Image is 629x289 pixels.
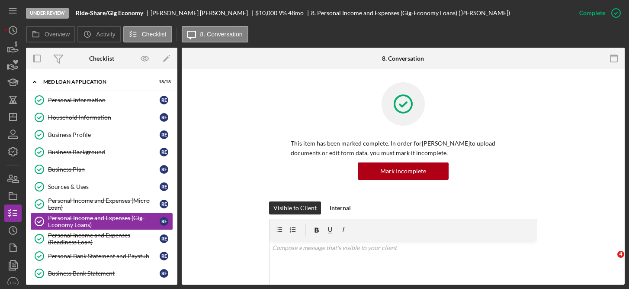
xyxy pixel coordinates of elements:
div: R E [160,217,168,226]
div: 8. Personal Income and Expenses (Gig-Economy Loans) ([PERSON_NAME]) [311,10,510,16]
button: Mark Incomplete [358,162,449,180]
div: 9 % [279,10,287,16]
label: Activity [96,31,115,38]
div: Under Review [26,8,69,19]
div: Internal [330,201,351,214]
div: Mark Incomplete [380,162,426,180]
div: Personal Bank Statement and Paystub [48,253,160,260]
button: Checklist [123,26,172,42]
a: Personal Income and Expenses (Readiness Loan)RE [30,230,173,247]
button: Activity [77,26,121,42]
label: Overview [45,31,70,38]
div: Personal Income and Expenses (Readiness Loan) [48,232,160,246]
div: [PERSON_NAME] [PERSON_NAME] [151,10,255,16]
a: Personal Income and Expenses (Gig-Economy Loans)RE [30,213,173,230]
div: Checklist [89,55,114,62]
span: 4 [617,251,624,258]
div: Personal Income and Expenses (Micro Loan) [48,197,160,211]
div: R E [160,252,168,260]
div: R E [160,234,168,243]
div: Business Plan [48,166,160,173]
div: R E [160,165,168,174]
div: 18 / 18 [155,79,171,84]
a: Business PlanRE [30,161,173,178]
div: Sources & Uses [48,183,160,190]
div: R E [160,96,168,104]
a: Household InformationRE [30,109,173,126]
text: LG [10,280,16,285]
div: MED Loan Application [43,79,149,84]
button: 8. Conversation [182,26,248,42]
label: 8. Conversation [200,31,243,38]
div: R E [160,182,168,191]
div: Household Information [48,114,160,121]
div: Business Profile [48,131,160,138]
div: Personal Income and Expenses (Gig-Economy Loans) [48,214,160,228]
a: Personal Income and Expenses (Micro Loan)RE [30,195,173,213]
div: 48 mo [288,10,304,16]
b: Ride-Share/Gig Economy [76,10,143,16]
div: Complete [579,4,605,22]
button: Complete [571,4,625,22]
div: R E [160,200,168,208]
a: Business ProfileRE [30,126,173,143]
a: Personal InformationRE [30,91,173,109]
label: Checklist [142,31,167,38]
a: Business BackgroundRE [30,143,173,161]
button: Internal [325,201,355,214]
p: This item has been marked complete. In order for [PERSON_NAME] to upload documents or edit form d... [291,139,516,158]
span: $10,000 [255,9,277,16]
iframe: Intercom live chat [600,251,620,272]
a: Business Bank StatementRE [30,265,173,282]
div: R E [160,113,168,122]
button: Overview [26,26,75,42]
div: R E [160,148,168,156]
button: Visible to Client [269,201,321,214]
a: Sources & UsesRE [30,178,173,195]
a: Personal Bank Statement and PaystubRE [30,247,173,265]
div: Business Background [48,149,160,156]
div: Visible to Client [273,201,317,214]
div: R E [160,130,168,139]
div: R E [160,269,168,278]
div: Personal Information [48,97,160,104]
div: Business Bank Statement [48,270,160,277]
div: 8. Conversation [382,55,424,62]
